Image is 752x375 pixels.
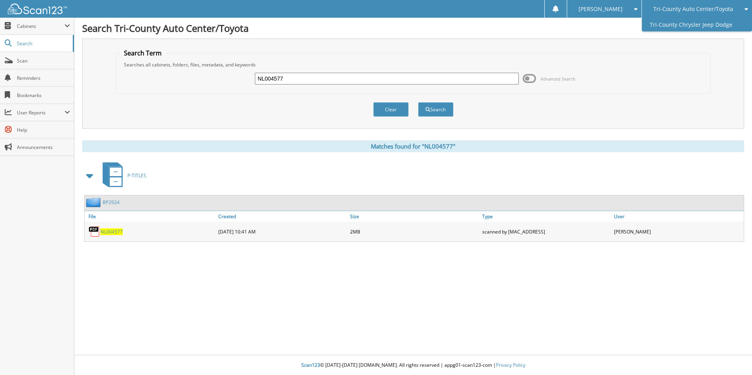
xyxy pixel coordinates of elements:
[120,49,166,57] legend: Search Term
[127,172,146,179] span: P-TITLES
[98,160,146,191] a: P-TITLES
[373,102,409,117] button: Clear
[418,102,453,117] button: Search
[17,109,65,116] span: User Reports
[74,356,752,375] div: © [DATE]-[DATE] [DOMAIN_NAME]. All rights reserved | appg01-scan123-com |
[82,22,744,35] h1: Search Tri-County Auto Center/Toyota
[120,61,706,68] div: Searches all cabinets, folders, files, metadata, and keywords
[653,7,733,11] span: Tri-County Auto Center/Toyota
[85,211,216,222] a: File
[612,224,744,239] div: [PERSON_NAME]
[17,127,70,133] span: Help
[480,224,612,239] div: scanned by [MAC_ADDRESS]
[612,211,744,222] a: User
[100,228,123,235] a: NL004577
[642,18,752,31] a: Tri-County Chrysler Jeep Dodge
[348,224,480,239] div: 2MB
[17,144,70,151] span: Announcements
[82,140,744,152] div: Matches found for "NL004577"
[348,211,480,222] a: Size
[301,362,320,368] span: Scan123
[496,362,525,368] a: Privacy Policy
[17,75,70,81] span: Reminders
[17,23,65,29] span: Cabinets
[17,92,70,99] span: Bookmarks
[17,57,70,64] span: Scan
[8,4,67,14] img: scan123-logo-white.svg
[86,197,103,207] img: folder2.png
[216,211,348,222] a: Created
[216,224,348,239] div: [DATE] 10:41 AM
[713,337,752,375] iframe: Chat Widget
[540,76,575,82] span: Advanced Search
[579,7,623,11] span: [PERSON_NAME]
[88,226,100,237] img: PDF.png
[480,211,612,222] a: Type
[17,40,69,47] span: Search
[103,199,120,206] a: BP2924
